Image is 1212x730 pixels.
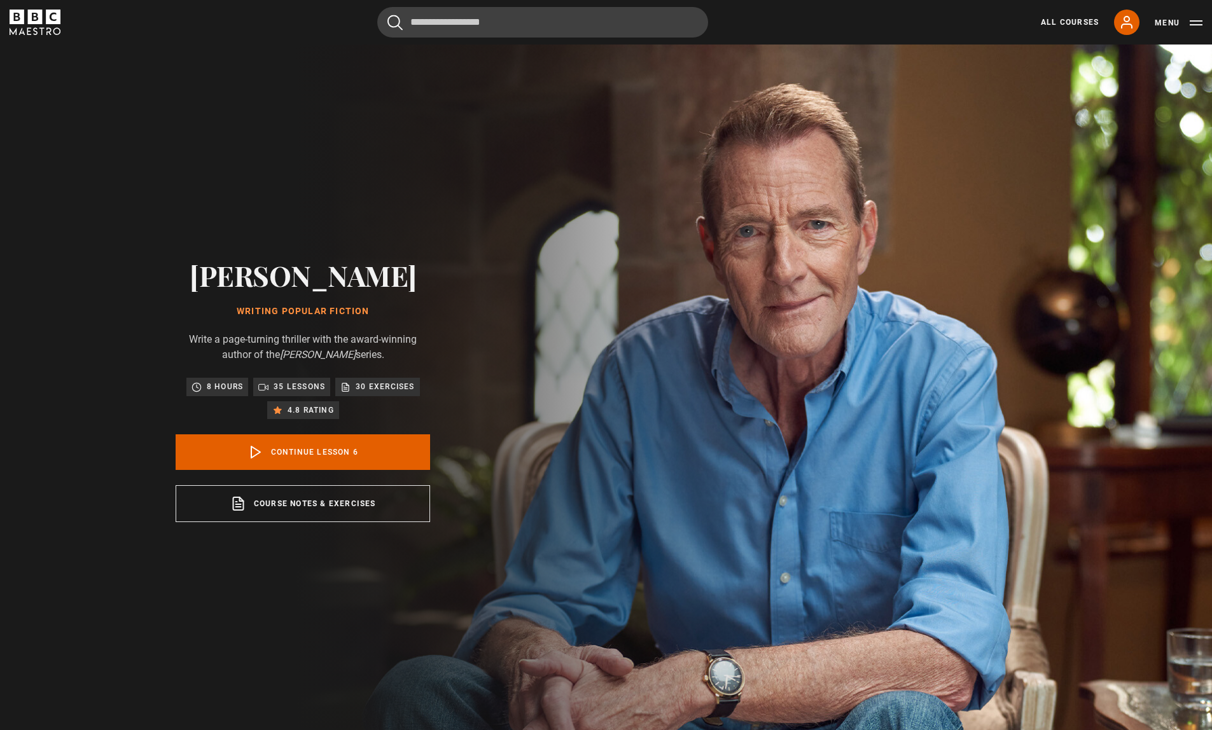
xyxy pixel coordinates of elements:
button: Submit the search query [387,15,403,31]
h1: Writing Popular Fiction [176,306,430,317]
a: Continue lesson 6 [176,434,430,470]
button: Toggle navigation [1155,17,1202,29]
h2: [PERSON_NAME] [176,259,430,291]
svg: BBC Maestro [10,10,60,35]
p: 35 lessons [274,380,325,393]
p: Write a page-turning thriller with the award-winning author of the series. [176,332,430,362]
p: 30 exercises [356,380,414,393]
input: Search [377,7,708,38]
a: Course notes & exercises [176,485,430,522]
i: [PERSON_NAME] [280,348,356,361]
p: 4.8 rating [288,404,334,417]
a: All Courses [1041,17,1099,28]
p: 8 hours [207,380,243,393]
